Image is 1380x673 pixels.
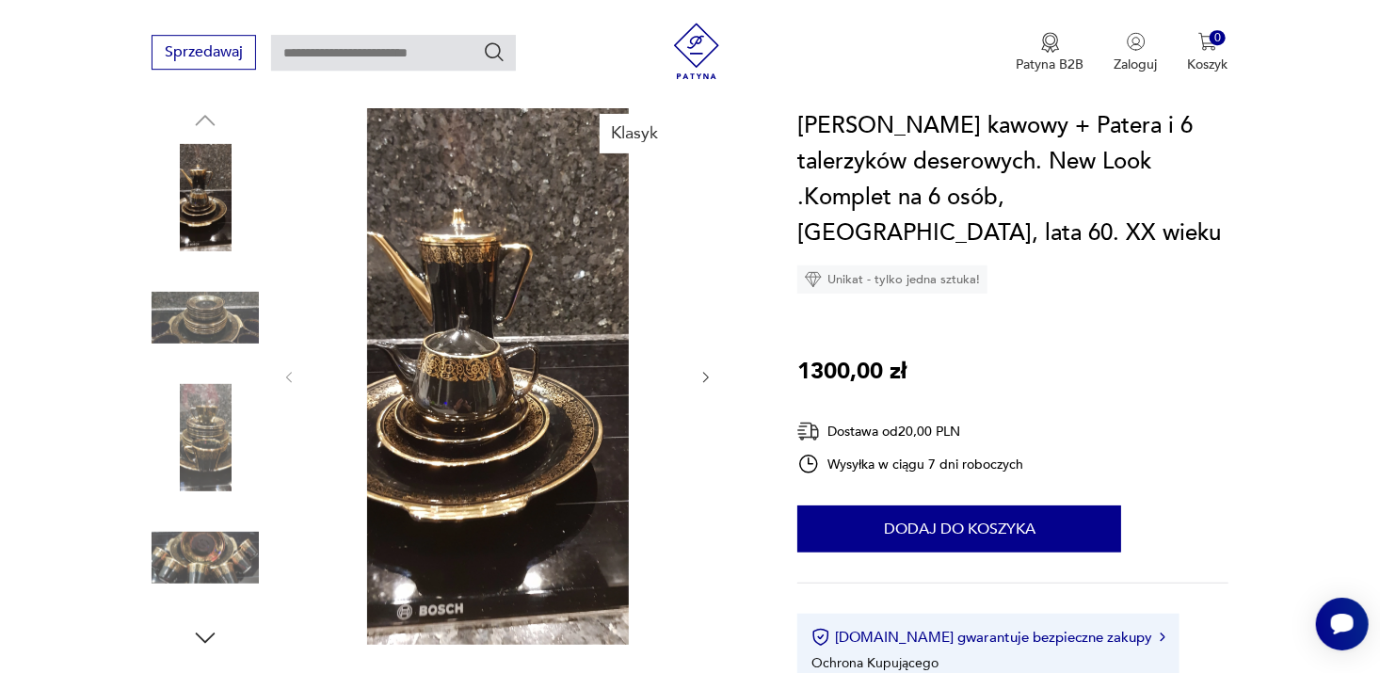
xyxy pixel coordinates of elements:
button: 0Koszyk [1188,32,1228,73]
div: 0 [1210,30,1226,46]
button: [DOMAIN_NAME] gwarantuje bezpieczne zakupy [811,628,1164,647]
img: Zdjęcie produktu Ira Serwis kawowy + Patera i 6 talerzyków deserowych. New Look .Komplet na 6 osó... [152,264,259,372]
button: Sprzedawaj [152,35,256,70]
h1: [PERSON_NAME] kawowy + Patera i 6 talerzyków deserowych. New Look .Komplet na 6 osób, [GEOGRAPHIC... [797,108,1228,251]
li: Ochrona Kupującego [811,654,939,672]
div: Dostawa od 20,00 PLN [797,420,1023,443]
img: Zdjęcie produktu Ira Serwis kawowy + Patera i 6 talerzyków deserowych. New Look .Komplet na 6 osó... [152,384,259,491]
img: Ikona koszyka [1198,32,1217,51]
button: Dodaj do koszyka [797,505,1121,553]
img: Ikona medalu [1041,32,1060,53]
img: Zdjęcie produktu Ira Serwis kawowy + Patera i 6 talerzyków deserowych. New Look .Komplet na 6 osó... [152,144,259,251]
button: Szukaj [483,40,505,63]
img: Patyna - sklep z meblami i dekoracjami vintage [668,23,725,79]
a: Ikona medaluPatyna B2B [1017,32,1084,73]
div: Unikat - tylko jedna sztuka! [797,265,987,294]
p: Patyna B2B [1017,56,1084,73]
img: Ikonka użytkownika [1127,32,1146,51]
img: Zdjęcie produktu Ira Serwis kawowy + Patera i 6 talerzyków deserowych. New Look .Komplet na 6 osó... [152,505,259,612]
button: Zaloguj [1115,32,1158,73]
img: Ikona strzałki w prawo [1160,633,1165,642]
p: 1300,00 zł [797,354,907,390]
p: Zaloguj [1115,56,1158,73]
img: Zdjęcie produktu Ira Serwis kawowy + Patera i 6 talerzyków deserowych. New Look .Komplet na 6 osó... [316,106,680,645]
div: Klasyk [600,114,669,153]
img: Ikona certyfikatu [811,628,830,647]
div: Wysyłka w ciągu 7 dni roboczych [797,453,1023,475]
img: Ikona dostawy [797,420,820,443]
img: Ikona diamentu [805,271,822,288]
p: Koszyk [1188,56,1228,73]
button: Patyna B2B [1017,32,1084,73]
a: Sprzedawaj [152,47,256,60]
iframe: Smartsupp widget button [1316,598,1369,650]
